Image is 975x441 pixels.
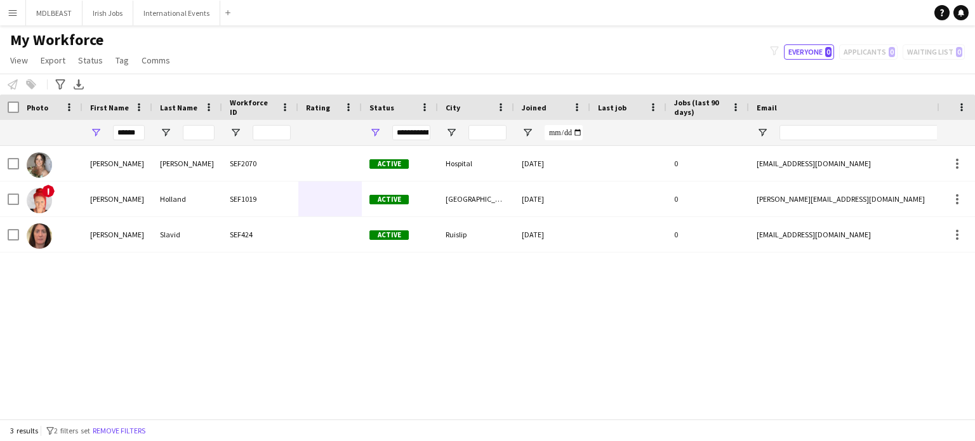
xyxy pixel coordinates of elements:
div: [PERSON_NAME] [152,146,222,181]
span: Export [41,55,65,66]
button: Open Filter Menu [522,127,533,138]
img: Nicola Hodgins Webster [27,152,52,178]
div: 0 [667,217,749,252]
button: Open Filter Menu [757,127,768,138]
span: Last Name [160,103,197,112]
button: Remove filters [90,424,148,438]
span: Active [369,159,409,169]
span: Status [78,55,103,66]
app-action-btn: Export XLSX [71,77,86,92]
a: Tag [110,52,134,69]
input: Last Name Filter Input [183,125,215,140]
div: [PERSON_NAME] [83,217,152,252]
div: [PERSON_NAME] [83,181,152,216]
div: Slavid [152,217,222,252]
a: Comms [136,52,175,69]
span: Last job [598,103,627,112]
span: Joined [522,103,547,112]
a: View [5,52,33,69]
span: Email [757,103,777,112]
span: Active [369,195,409,204]
div: SEF1019 [222,181,298,216]
div: Holland [152,181,222,216]
div: SEF2070 [222,146,298,181]
div: Hospital [438,146,514,181]
span: Rating [306,103,330,112]
span: 2 filters set [54,426,90,435]
button: Everyone0 [784,44,834,60]
a: Status [73,52,108,69]
input: Workforce ID Filter Input [253,125,291,140]
div: SEF424 [222,217,298,252]
div: 0 [667,146,749,181]
span: View [10,55,28,66]
span: Comms [142,55,170,66]
a: Export [36,52,70,69]
span: First Name [90,103,129,112]
div: [DATE] [514,217,590,252]
span: Jobs (last 90 days) [674,98,726,117]
button: Open Filter Menu [160,127,171,138]
button: Open Filter Menu [230,127,241,138]
span: ! [42,185,55,197]
div: 0 [667,181,749,216]
input: City Filter Input [468,125,507,140]
span: City [446,103,460,112]
span: Workforce ID [230,98,275,117]
div: [DATE] [514,181,590,216]
span: Tag [116,55,129,66]
img: Nicola Slavid [27,223,52,249]
div: Ruislip [438,217,514,252]
div: [DATE] [514,146,590,181]
button: MDLBEAST [26,1,83,25]
img: Nicola Holland [27,188,52,213]
app-action-btn: Advanced filters [53,77,68,92]
button: International Events [133,1,220,25]
span: Active [369,230,409,240]
button: Irish Jobs [83,1,133,25]
span: 0 [825,47,832,57]
div: [GEOGRAPHIC_DATA] [438,181,514,216]
div: [PERSON_NAME] [83,146,152,181]
span: Status [369,103,394,112]
input: First Name Filter Input [113,125,145,140]
button: Open Filter Menu [446,127,457,138]
span: My Workforce [10,30,103,49]
span: Photo [27,103,48,112]
button: Open Filter Menu [90,127,102,138]
button: Open Filter Menu [369,127,381,138]
input: Joined Filter Input [545,125,583,140]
